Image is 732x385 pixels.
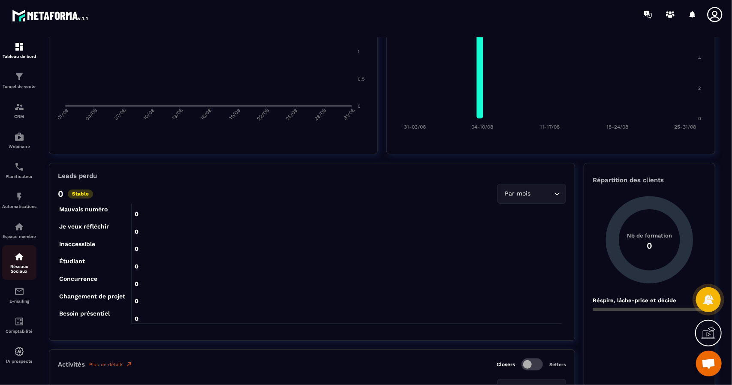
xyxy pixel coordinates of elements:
[59,241,95,247] tspan: Inaccessible
[14,102,24,112] img: formation
[58,172,97,180] p: Leads perdu
[2,155,36,185] a: schedulerschedulerPlanificateur
[14,346,24,357] img: automations
[84,108,98,122] tspan: 04/08
[59,223,109,230] tspan: Je veux réfléchir
[59,206,108,213] tspan: Mauvais numéro
[2,65,36,95] a: formationformationTunnel de vente
[56,108,70,121] tspan: 01/08
[2,204,36,209] p: Automatisations
[89,361,133,368] a: Plus de détails
[126,361,133,368] img: narrow-up-right-o.6b7c60e2.svg
[503,189,533,199] span: Par mois
[2,144,36,149] p: Webinaire
[593,297,676,304] p: Réspire, lâche-prise et décide
[199,108,213,121] tspan: 16/08
[342,108,356,121] tspan: 31/08
[59,258,85,265] tspan: Étudiant
[2,329,36,334] p: Comptabilité
[698,116,701,121] tspan: 0
[58,361,85,368] p: Activités
[549,362,566,367] p: Setters
[171,108,184,121] tspan: 13/08
[68,189,93,199] p: Stable
[2,84,36,89] p: Tunnel de vente
[2,125,36,155] a: automationsautomationsWebinaire
[14,42,24,52] img: formation
[696,298,706,304] span: 0 /0
[113,108,127,122] tspan: 07/08
[58,189,63,199] p: 0
[674,124,696,130] tspan: 25-31/08
[2,245,36,280] a: social-networksocial-networkRéseaux Sociaux
[2,54,36,59] p: Tableau de bord
[14,132,24,142] img: automations
[2,359,36,364] p: IA prospects
[59,275,97,282] tspan: Concurrence
[698,85,701,91] tspan: 2
[14,252,24,262] img: social-network
[497,184,566,204] div: Search for option
[14,222,24,232] img: automations
[593,176,706,184] p: Répartition des clients
[358,49,359,54] tspan: 1
[2,185,36,215] a: automationsautomationsAutomatisations
[14,192,24,202] img: automations
[59,293,125,300] tspan: Changement de projet
[2,215,36,245] a: automationsautomationsEspace membre
[2,114,36,119] p: CRM
[2,299,36,304] p: E-mailing
[256,108,270,122] tspan: 22/08
[2,264,36,274] p: Réseaux Sociaux
[358,76,364,82] tspan: 0.5
[698,55,701,61] tspan: 4
[607,124,629,130] tspan: 18-24/08
[142,108,156,121] tspan: 10/08
[2,95,36,125] a: formationformationCRM
[2,310,36,340] a: accountantaccountantComptabilité
[358,103,361,109] tspan: 0
[540,124,560,130] tspan: 11-17/08
[59,310,110,317] tspan: Besoin présentiel
[2,234,36,239] p: Espace membre
[14,162,24,172] img: scheduler
[2,280,36,310] a: emailemailE-mailing
[12,8,89,23] img: logo
[404,124,426,130] tspan: 31-03/08
[696,351,722,376] a: Ouvrir le chat
[497,361,515,367] p: Closers
[14,72,24,82] img: formation
[2,35,36,65] a: formationformationTableau de bord
[472,124,494,130] tspan: 04-10/08
[228,108,241,121] tspan: 19/08
[2,174,36,179] p: Planificateur
[284,108,298,122] tspan: 25/08
[533,189,552,199] input: Search for option
[14,286,24,297] img: email
[14,316,24,327] img: accountant
[313,108,327,122] tspan: 28/08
